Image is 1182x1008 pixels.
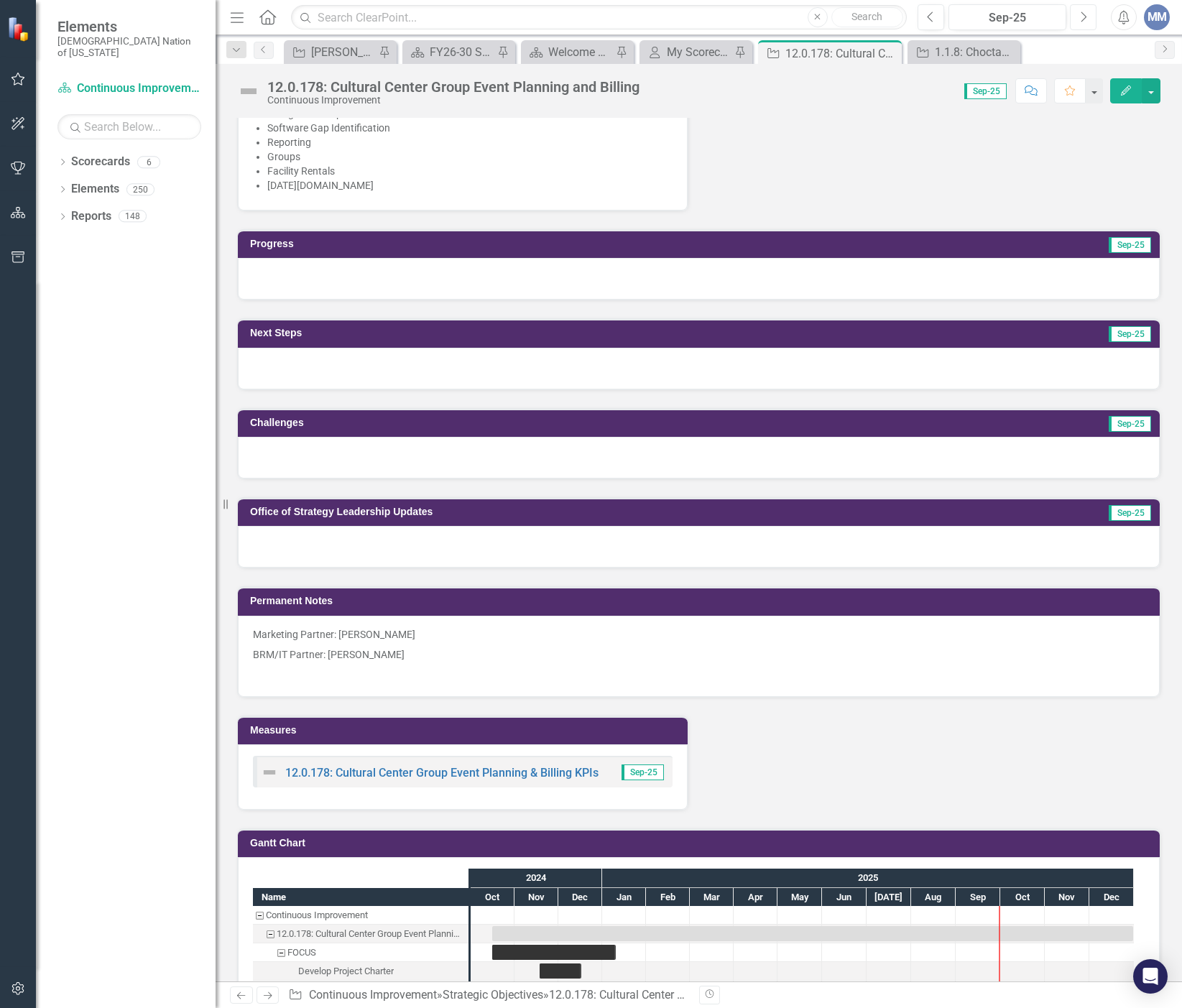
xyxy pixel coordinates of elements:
div: FOCUS [287,943,316,962]
div: Aug [911,888,956,907]
div: Oct [1000,888,1045,907]
div: Continuous Improvement [266,906,368,925]
a: Reports [71,208,111,225]
div: Develop Project Charter [298,962,394,981]
div: Name [253,888,468,906]
a: Scorecards [71,154,130,170]
div: 12.0.178: Cultural Center Group Event Planning and Billing [785,45,898,63]
a: Elements [71,181,119,198]
span: Sep-25 [1109,237,1151,253]
span: Sep-25 [1109,505,1151,521]
a: 12.0.178: Cultural Center Group Event Planning & Billing KPIs [285,766,599,780]
div: 12.0.178: Cultural Center Group Event Planning and Billing [549,988,844,1002]
div: Mar [690,888,734,907]
div: May [777,888,822,907]
div: Document Current State [253,981,468,999]
div: Jun [822,888,867,907]
h3: Next Steps [250,328,739,338]
div: 148 [119,211,147,223]
div: 12.0.178: Cultural Center Group Event Planning and Billing [267,79,640,95]
a: Strategic Objectives [443,988,543,1002]
span: Sep-25 [1109,326,1151,342]
div: Open Intercom Messenger [1133,959,1168,994]
div: Dec [1089,888,1134,907]
div: 250 [126,183,154,195]
div: Jul [867,888,911,907]
span: Sep-25 [1109,416,1151,432]
h3: Gantt Chart [250,838,1153,849]
div: Feb [646,888,690,907]
div: Apr [734,888,777,907]
p: BRM/IT Partner: [PERSON_NAME] [253,644,1145,665]
div: Nov [1045,888,1089,907]
li: Software Gap Identification [267,121,673,135]
h3: Challenges [250,417,747,428]
div: Task: Start date: 2024-11-18 End date: 2025-01-02 [253,981,468,999]
li: [DATE][DOMAIN_NAME] [267,178,673,193]
div: 12.0.178: Cultural Center Group Event Planning and Billing [253,925,468,943]
h3: Office of Strategy Leadership Updates [250,507,978,517]
div: Document Current State [298,981,396,999]
div: Task: Start date: 2024-11-18 End date: 2024-12-17 [253,962,468,981]
li: Facility Rentals [267,164,673,178]
a: Continuous Improvement [57,80,201,97]
img: Not Defined [237,80,260,103]
button: Search [831,7,903,27]
div: 6 [137,156,160,168]
li: Groups [267,149,673,164]
div: Task: Start date: 2024-11-18 End date: 2024-12-17 [540,963,581,979]
li: Reporting [267,135,673,149]
div: 1.1.8: Choctaw Nation History Book [935,43,1017,61]
div: 2025 [602,869,1134,887]
h3: Measures [250,725,680,736]
a: 1.1.8: Choctaw Nation History Book [911,43,1017,61]
div: » » [288,987,688,1004]
button: Sep-25 [948,4,1067,30]
div: Continuous Improvement [267,95,640,106]
a: [PERSON_NAME] SO's [287,43,375,61]
h3: Permanent Notes [250,596,1153,606]
div: Continuous Improvement [253,906,468,925]
div: [PERSON_NAME] SO's [311,43,375,61]
h3: Progress [250,239,700,249]
div: FOCUS [253,943,468,962]
a: Continuous Improvement [309,988,437,1002]
div: Sep-25 [954,9,1062,27]
div: Dec [558,888,602,907]
img: ClearPoint Strategy [6,16,32,42]
div: Task: Start date: 2024-10-16 End date: 2025-12-31 [492,926,1133,941]
div: Task: Start date: 2024-10-16 End date: 2025-01-10 [253,943,468,962]
a: FY26-30 Strategic Plan [406,43,494,61]
div: 12.0.178: Cultural Center Group Event Planning and Billing [277,925,464,943]
div: Oct [471,888,514,907]
button: MM [1144,4,1170,30]
div: 2024 [471,869,602,887]
div: Task: Continuous Improvement Start date: 2024-10-16 End date: 2024-10-17 [253,906,468,925]
div: Develop Project Charter [253,962,468,981]
div: Jan [602,888,646,907]
input: Search ClearPoint... [291,5,906,30]
div: Sep [956,888,1000,907]
input: Search Below... [57,114,201,139]
img: Not Defined [261,764,278,781]
span: Sep-25 [622,764,664,780]
span: Elements [57,18,201,35]
div: Task: Start date: 2024-10-16 End date: 2025-12-31 [253,925,468,943]
div: Task: Start date: 2024-10-16 End date: 2025-01-10 [492,945,616,960]
p: Marketing Partner: [PERSON_NAME] [253,627,1145,644]
div: Nov [514,888,558,907]
span: Search [851,11,882,22]
div: FY26-30 Strategic Plan [430,43,494,61]
span: Sep-25 [964,83,1007,99]
small: [DEMOGRAPHIC_DATA] Nation of [US_STATE] [57,35,201,59]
